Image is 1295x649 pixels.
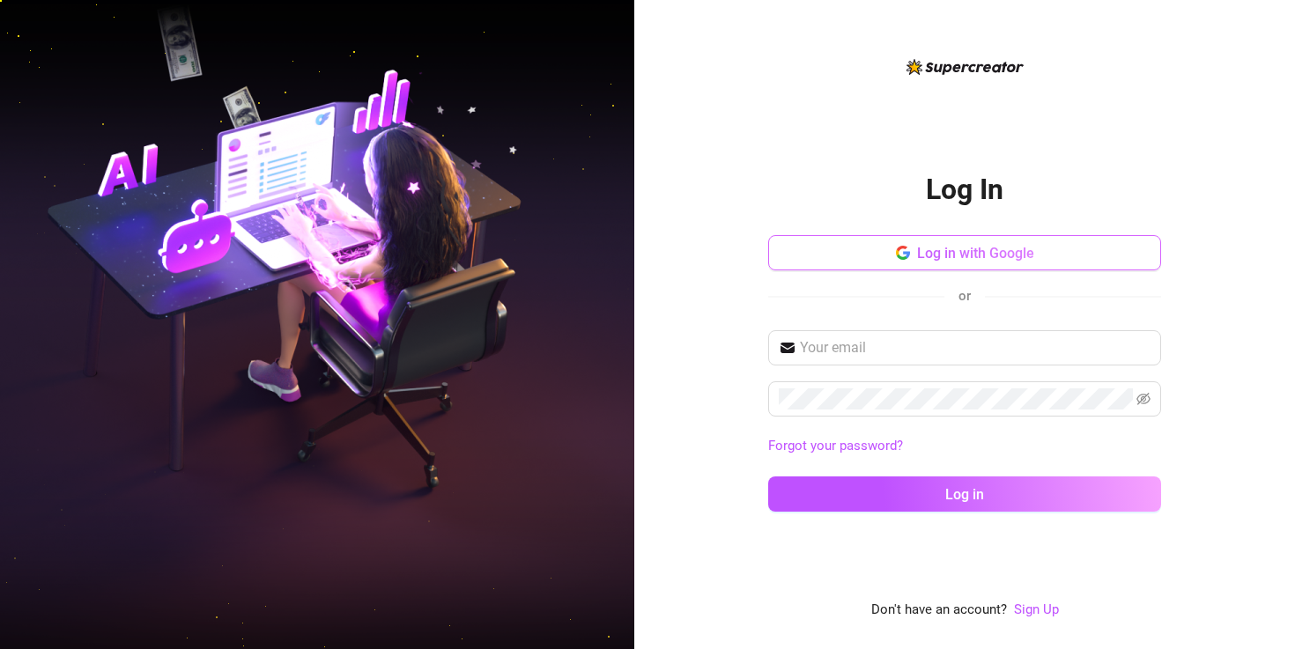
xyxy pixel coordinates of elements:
input: Your email [800,337,1151,358]
span: eye-invisible [1136,392,1151,406]
img: logo-BBDzfeDw.svg [906,59,1024,75]
span: or [958,288,971,304]
button: Log in [768,476,1161,512]
span: Don't have an account? [871,600,1007,621]
span: Log in [945,486,984,503]
span: Log in with Google [917,245,1034,262]
a: Sign Up [1014,600,1059,621]
a: Sign Up [1014,601,1059,617]
button: Log in with Google [768,235,1161,270]
h2: Log In [926,172,1003,208]
a: Forgot your password? [768,436,1161,457]
a: Forgot your password? [768,438,903,454]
